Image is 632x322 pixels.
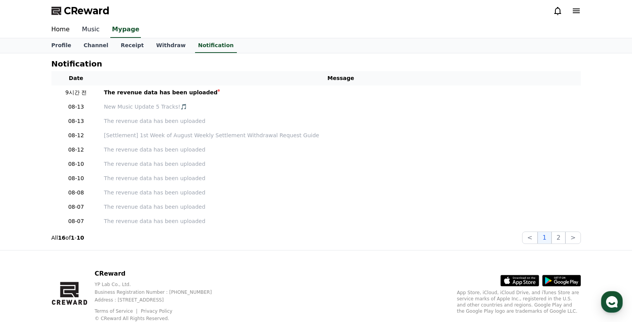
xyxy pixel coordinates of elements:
button: 1 [538,232,552,244]
p: 08-08 [55,189,98,197]
p: Business Registration Number : [PHONE_NUMBER] [94,289,224,295]
a: The revenue data has been uploaded [104,203,578,211]
span: Settings [115,257,134,263]
p: All of - [51,234,84,242]
p: 08-13 [55,103,98,111]
a: Home [2,245,51,264]
a: Notification [195,38,237,53]
a: Withdraw [150,38,192,53]
h4: Notification [51,60,102,68]
a: Home [45,22,76,38]
a: The revenue data has been uploaded [104,189,578,197]
p: 08-10 [55,160,98,168]
p: 08-10 [55,174,98,182]
p: CReward [94,269,224,278]
div: The revenue data has been uploaded [104,89,218,97]
a: Messages [51,245,100,264]
span: Messages [64,257,87,263]
a: [Settlement] 1st Week of August Weekly Settlement Withdrawal Request Guide [104,131,578,140]
a: The revenue data has been uploaded [104,217,578,225]
a: Receipt [115,38,150,53]
strong: 16 [58,235,65,241]
a: CReward [51,5,110,17]
p: 08-13 [55,117,98,125]
a: The revenue data has been uploaded [104,160,578,168]
span: CReward [64,5,110,17]
p: 08-07 [55,217,98,225]
a: Mypage [110,22,141,38]
th: Message [101,71,581,85]
button: 2 [552,232,565,244]
p: 9시간 전 [55,89,98,97]
th: Date [51,71,101,85]
a: New Music Update 5 Tracks!🎵 [104,103,578,111]
p: © CReward All Rights Reserved. [94,315,224,322]
p: Address : [STREET_ADDRESS] [94,297,224,303]
p: App Store, iCloud, iCloud Drive, and iTunes Store are service marks of Apple Inc., registered in ... [457,290,581,314]
a: Settings [100,245,149,264]
a: Profile [45,38,77,53]
p: 08-12 [55,146,98,154]
a: Terms of Service [94,308,139,314]
p: 08-07 [55,203,98,211]
span: Home [20,257,33,263]
a: Music [76,22,106,38]
strong: 1 [71,235,75,241]
a: Channel [77,38,115,53]
a: The revenue data has been uploaded [104,117,578,125]
a: The revenue data has been uploaded [104,146,578,154]
strong: 10 [77,235,84,241]
a: The revenue data has been uploaded [104,174,578,182]
p: YP Lab Co., Ltd. [94,281,224,288]
p: 08-12 [55,131,98,140]
a: The revenue data has been uploaded [104,89,578,97]
a: Privacy Policy [141,308,173,314]
button: > [565,232,581,244]
button: < [522,232,537,244]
